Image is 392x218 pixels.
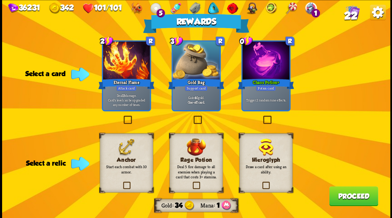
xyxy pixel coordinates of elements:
img: Heartstone - Heal for 1 health whenever using an ability. [226,2,239,14]
div: 2 [100,36,113,46]
img: Shrine Bonus Defense - Gain Barricade status effect with 30 armor. Expires after the next fight. [305,2,317,14]
div: Rewards [143,14,249,33]
div: View all the cards in your deck [345,5,360,20]
div: R [146,37,155,45]
img: gold.png [49,3,60,14]
p: Gain gold. [174,95,218,100]
span: 22 [344,10,357,22]
h3: Rage Potion [174,157,218,163]
img: Basket - Cards can be infused with 1 additional rune. [246,2,257,14]
img: Golden Paw - Enemies drop more gold. [265,2,277,14]
div: R [216,37,224,45]
button: Proceed [329,186,378,206]
div: Gold [161,202,175,209]
img: gold.png [184,200,194,210]
p: Deal 5 fire damage to all enemies when playing a card that costs 3+ stamina. [174,164,218,179]
img: RagePotion.png [186,138,206,156]
div: Gold Bag [168,78,224,90]
img: OptionsButton.png [370,5,386,20]
p: Trigger 2 random rune effects. [243,98,288,102]
img: Membership Token - 50% discount on all products in the shop. [208,2,219,14]
b: + [277,79,279,85]
img: health.png [83,3,94,14]
img: Hieroglyph.png [258,138,274,156]
img: Dragonstone - Raise your max HP by 1 after each combat. [189,2,200,14]
p: Deal damage. Card's level can be upgraded any number of times. [104,93,149,107]
span: 1 [216,202,219,209]
p: Start each combat with 10 armor. [105,164,148,174]
img: Cards_Icon.png [345,5,360,19]
h3: Hieroglyph [244,157,287,163]
div: 3 [170,36,183,46]
div: Select a relic [26,159,87,167]
div: Support card [185,85,207,91]
div: Chaos Potion [238,78,294,90]
div: 0 [239,36,252,46]
img: Anchor.png [118,138,135,156]
div: Mana [200,202,216,209]
b: 13 [122,93,125,98]
div: Gold [49,3,73,14]
div: Attack card [116,85,136,91]
div: Eternal Flame [98,78,154,90]
img: gem.png [8,3,18,13]
div: Gems [8,3,40,13]
img: Goldfish - Potion cards go to discard pile, rather than being one-off cards. [130,2,142,14]
div: 5 [156,9,165,17]
h3: Anchor [105,157,148,163]
img: Solar Flare - Getting hit by enemies 7 times stuns the attacker. [150,2,162,14]
div: Health [83,3,121,14]
div: 1 [311,9,320,17]
p: Draw a card after using an ability. [244,164,287,174]
img: indicator-arrow.png [71,67,89,81]
img: Energy Drink - Whenever playing a Potion card, gain 1 stamina. [169,2,182,14]
img: ManaPoints.png [221,200,231,210]
div: Potion card [256,85,276,91]
b: One-off card. [187,100,205,104]
img: indicator-arrow.png [71,157,89,170]
div: R [285,37,294,45]
b: 40 [194,95,198,100]
span: 34 [175,202,182,209]
div: Select a card [25,70,87,77]
img: Lollipop - Raise your max HP by 14 upon picking up. [285,2,297,14]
